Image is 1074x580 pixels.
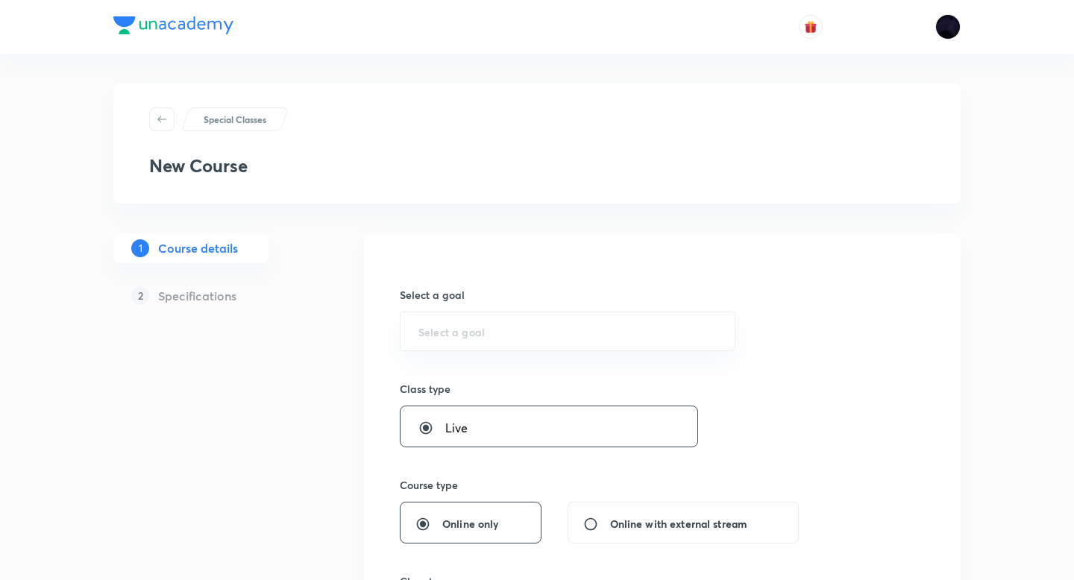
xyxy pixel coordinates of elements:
button: Open [726,330,729,332]
p: Special Classes [204,113,266,126]
img: Megha Gor [935,14,961,40]
h6: Course type [400,477,458,493]
h6: Select a goal [400,287,735,303]
img: Company Logo [113,16,233,34]
img: avatar [804,20,817,34]
span: Online only [442,516,499,532]
span: Live [445,419,468,437]
button: avatar [799,15,823,39]
p: 1 [131,239,149,257]
h3: New Course [149,155,248,177]
h5: Course details [158,239,238,257]
input: Select a goal [418,324,717,338]
p: 2 [131,287,149,305]
span: Online with external stream [610,516,747,532]
a: Company Logo [113,16,233,38]
h6: Class type [400,381,735,397]
h5: Specifications [158,287,236,305]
